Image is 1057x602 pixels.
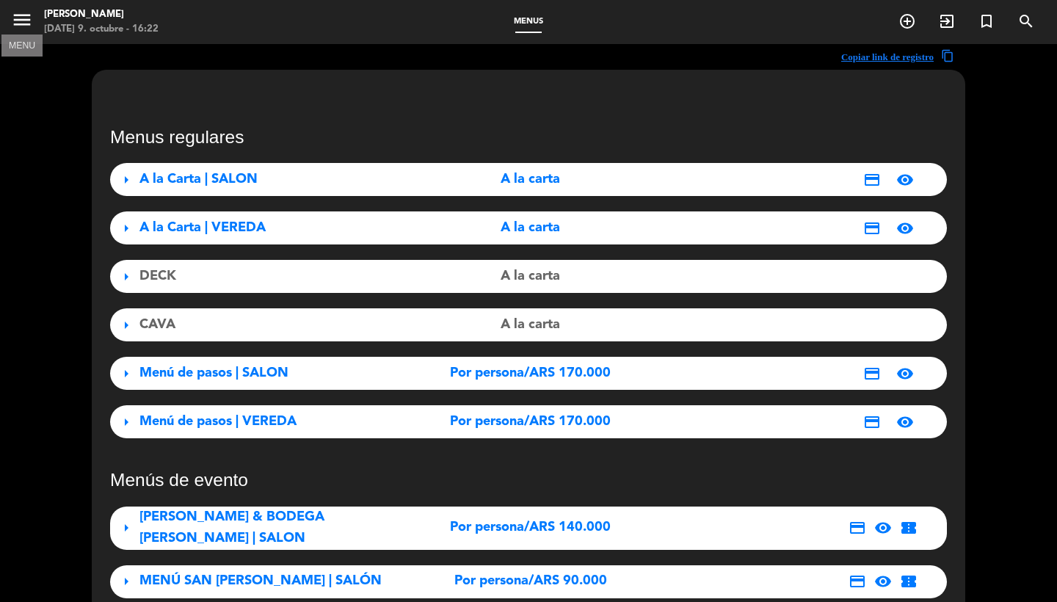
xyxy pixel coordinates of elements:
span: visibility [896,220,914,237]
span: A la carta [501,217,560,239]
span: content_copy [941,49,954,65]
span: arrow_right [117,573,135,590]
span: arrow_right [117,413,135,431]
span: Por persona/ARS 170.000 [450,411,611,432]
span: confirmation_number [900,519,918,537]
span: Por persona/ARS 170.000 [450,363,611,384]
span: arrow_right [117,220,135,237]
i: menu [11,9,33,31]
span: credit_card [849,573,866,590]
h3: Menus regulares [110,126,947,148]
i: add_circle_outline [898,12,916,30]
span: visibility_off [896,316,914,334]
div: [DATE] 9. octubre - 16:22 [44,22,159,37]
span: Menú de pasos | SALON [139,366,288,380]
span: arrow_right [117,316,135,334]
span: DECK [139,269,176,283]
span: arrow_right [117,365,135,382]
h3: Menús de evento [110,469,947,490]
span: visibility [896,413,914,431]
span: CAVA [139,318,175,331]
span: confirmation_number [900,573,918,590]
span: credit_card [863,365,881,382]
span: Menus [506,18,551,26]
span: visibility [874,573,892,590]
span: A la Carta | VEREDA [139,221,266,234]
span: Por persona/ARS 140.000 [450,517,611,538]
span: arrow_right [117,268,135,286]
span: A la carta [501,266,560,287]
i: turned_in_not [978,12,995,30]
span: visibility [896,365,914,382]
span: arrow_right [117,519,135,537]
span: A la carta [501,314,560,336]
span: A la carta [501,169,560,190]
span: A la Carta | SALON [139,173,258,186]
button: menu [11,9,33,36]
span: Copiar link de registro [841,49,934,65]
span: Menú de pasos | VEREDA [139,415,297,428]
span: credit_card [863,413,881,431]
div: [PERSON_NAME] [44,7,159,22]
span: credit_card [849,519,866,537]
span: arrow_right [117,171,135,189]
span: credit_card [863,171,881,189]
span: visibility [896,171,914,189]
span: Por persona/ARS 90.000 [454,570,607,592]
div: MENU [1,38,43,51]
span: MENÚ SAN [PERSON_NAME] | SALÓN [139,574,382,587]
span: visibility [874,519,892,537]
span: visibility_off [896,268,914,286]
span: credit_card [863,220,881,237]
i: search [1017,12,1035,30]
i: exit_to_app [938,12,956,30]
span: [PERSON_NAME] & BODEGA [PERSON_NAME] | SALON [139,510,324,545]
